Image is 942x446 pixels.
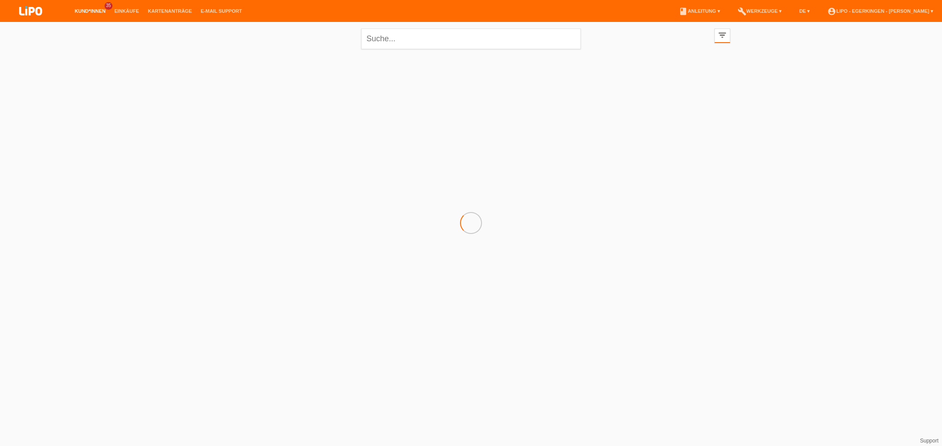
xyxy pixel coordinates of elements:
a: LIPO pay [9,18,53,25]
i: book [679,7,688,16]
a: E-Mail Support [196,8,246,14]
i: build [738,7,746,16]
a: Einkäufe [110,8,143,14]
a: Kartenanträge [144,8,196,14]
input: Suche... [361,29,581,49]
i: filter_list [717,30,727,40]
a: Kund*innen [70,8,110,14]
i: account_circle [827,7,836,16]
a: DE ▾ [795,8,814,14]
span: 35 [105,2,112,10]
a: account_circleLIPO - Egerkingen - [PERSON_NAME] ▾ [823,8,938,14]
a: buildWerkzeuge ▾ [733,8,786,14]
a: bookAnleitung ▾ [674,8,724,14]
a: Support [920,438,938,444]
